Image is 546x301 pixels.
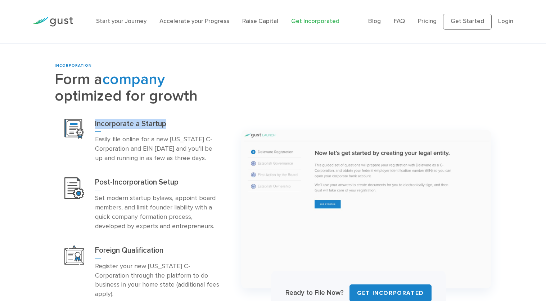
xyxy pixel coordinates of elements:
div: INCORPORATION [55,63,230,68]
p: Set modern startup bylaws, appoint board members, and limit founder liability with a quick compan... [95,194,221,231]
a: Start your Journey [96,18,146,25]
a: Accelerate your Progress [159,18,229,25]
h3: Foreign Qualification [95,245,221,258]
a: Pricing [418,18,437,25]
p: Easily file online for a new [US_STATE] C-Corporation and EIN [DATE] and you’ll be up and running... [95,135,221,163]
span: company [102,70,165,88]
a: Raise Capital [242,18,278,25]
h3: Incorporate a Startup [95,119,221,132]
a: Blog [368,18,381,25]
img: Foreign Qualification [64,245,84,265]
a: FAQ [394,18,405,25]
p: Register your new [US_STATE] C-Corporation through the platform to do business in your home state... [95,262,221,299]
h3: Post-Incorporation Setup [95,177,221,190]
img: Gust Logo [33,17,73,27]
h2: Form a optimized for growth [55,71,230,105]
img: Post Incorporation Setup [64,177,84,199]
strong: Ready to File Now? [285,289,344,297]
a: Get Incorporated [291,18,339,25]
img: Incorporation Icon [64,119,84,139]
a: Get Started [443,14,492,30]
a: Login [498,18,513,25]
img: 1 Form A Company [241,130,492,288]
